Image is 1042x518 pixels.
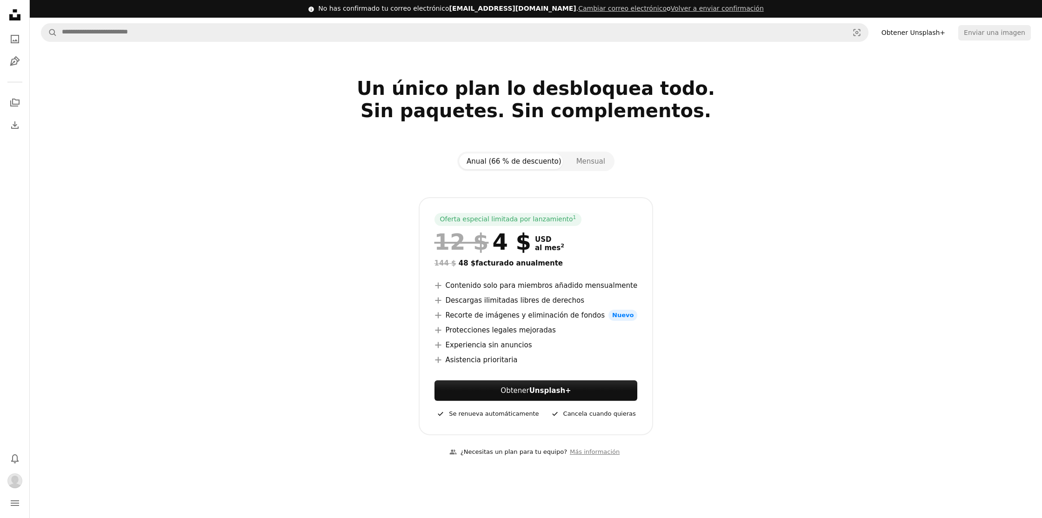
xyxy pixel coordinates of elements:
li: Protecciones legales mejoradas [434,325,638,336]
sup: 1 [573,214,576,220]
span: USD [535,235,564,244]
span: 144 $ [434,259,456,267]
a: Inicio — Unsplash [6,6,24,26]
div: Oferta especial limitada por lanzamiento [434,213,582,226]
div: 48 $ facturado anualmente [434,258,638,269]
span: 12 $ [434,230,489,254]
div: Se renueva automáticamente [436,408,539,419]
a: Ilustraciones [6,52,24,71]
sup: 2 [561,243,564,249]
li: Asistencia prioritaria [434,354,638,365]
a: 2 [559,244,566,252]
button: Menú [6,494,24,512]
button: Notificaciones [6,449,24,468]
a: Obtener Unsplash+ [876,25,951,40]
span: al mes [535,244,564,252]
h2: Un único plan lo desbloquea todo. Sin paquetes. Sin complementos. [234,77,837,144]
button: Mensual [569,153,613,169]
a: Fotos [6,30,24,48]
div: ¿Necesitas un plan para tu equipo? [449,447,567,457]
a: Colecciones [6,93,24,112]
img: Avatar del usuario Elements Antigris [7,473,22,488]
form: Encuentra imágenes en todo el sitio [41,23,868,42]
a: Historial de descargas [6,116,24,134]
span: Nuevo [608,310,637,321]
button: Búsqueda visual [846,24,868,41]
li: Contenido solo para miembros añadido mensualmente [434,280,638,291]
a: Cambiar correo electrónico [578,5,667,12]
button: Perfil [6,472,24,490]
div: Cancela cuando quieras [550,408,636,419]
span: o [578,5,764,12]
li: Recorte de imágenes y eliminación de fondos [434,310,638,321]
span: [EMAIL_ADDRESS][DOMAIN_NAME] [449,5,576,12]
a: ObtenerUnsplash+ [434,380,638,401]
a: Más información [567,445,622,460]
strong: Unsplash+ [529,386,571,395]
li: Experiencia sin anuncios [434,339,638,351]
button: Volver a enviar confirmación [671,4,764,13]
div: 4 $ [434,230,531,254]
button: Enviar una imagen [958,25,1031,40]
a: 1 [571,215,578,224]
div: No has confirmado tu correo electrónico . [318,4,764,13]
button: Buscar en Unsplash [41,24,57,41]
button: Anual (66 % de descuento) [459,153,569,169]
li: Descargas ilimitadas libres de derechos [434,295,638,306]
